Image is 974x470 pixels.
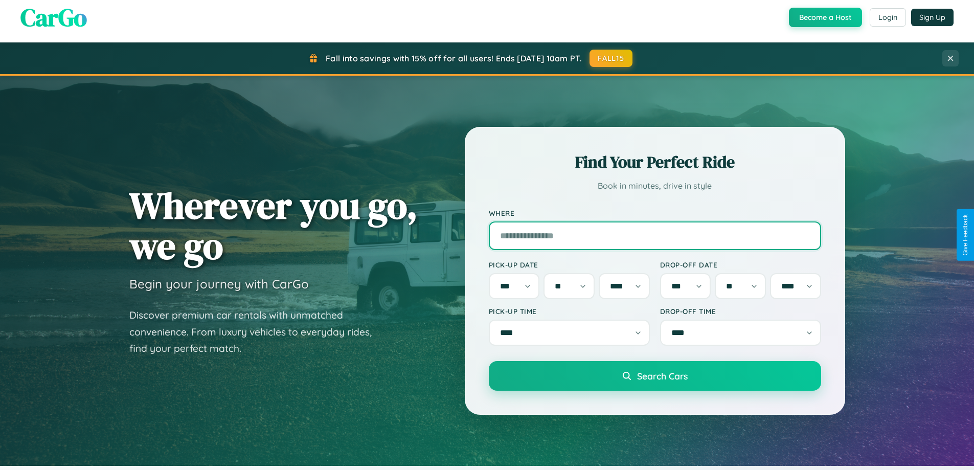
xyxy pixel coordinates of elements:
label: Where [489,209,821,217]
label: Drop-off Time [660,307,821,316]
span: CarGo [20,1,87,34]
p: Book in minutes, drive in style [489,178,821,193]
button: Login [870,8,906,27]
button: Become a Host [789,8,862,27]
span: Search Cars [637,370,688,382]
h3: Begin your journey with CarGo [129,276,309,292]
h1: Wherever you go, we go [129,185,418,266]
button: FALL15 [590,50,632,67]
label: Pick-up Date [489,260,650,269]
button: Sign Up [911,9,954,26]
span: Fall into savings with 15% off for all users! Ends [DATE] 10am PT. [326,53,582,63]
div: Give Feedback [962,214,969,256]
label: Pick-up Time [489,307,650,316]
p: Discover premium car rentals with unmatched convenience. From luxury vehicles to everyday rides, ... [129,307,385,357]
button: Search Cars [489,361,821,391]
h2: Find Your Perfect Ride [489,151,821,173]
label: Drop-off Date [660,260,821,269]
